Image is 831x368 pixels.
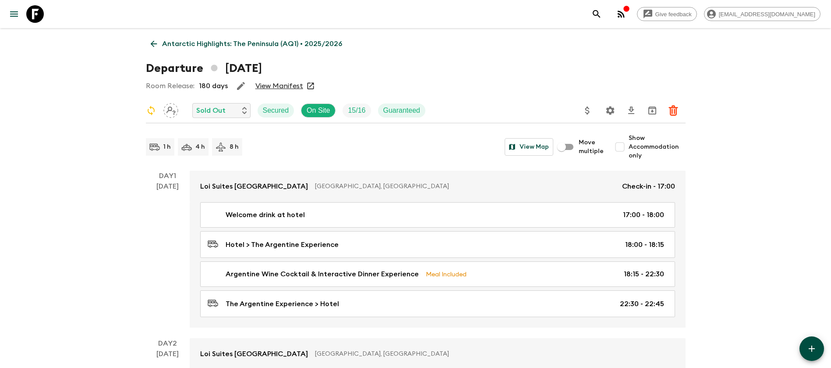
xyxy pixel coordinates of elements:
[714,11,820,18] span: [EMAIL_ADDRESS][DOMAIN_NAME]
[146,81,194,91] p: Room Release:
[146,338,190,349] p: Day 2
[200,231,675,258] a: Hotel > The Argentine Experience18:00 - 18:15
[200,290,675,317] a: The Argentine Experience > Hotel22:30 - 22:45
[162,39,342,49] p: Antarctic Highlights: The Peninsula (AQ1) • 2025/2026
[200,181,308,192] p: Loi Suites [GEOGRAPHIC_DATA]
[195,143,205,151] p: 4 h
[624,269,664,279] p: 18:15 - 22:30
[622,102,640,119] button: Download CSV
[190,171,686,202] a: Loi Suites [GEOGRAPHIC_DATA][GEOGRAPHIC_DATA], [GEOGRAPHIC_DATA]Check-in - 17:00
[588,5,605,23] button: search adventures
[343,104,371,118] div: Trip Fill
[226,269,419,279] p: Argentine Wine Cocktail & Interactive Dinner Experience
[226,299,339,309] p: The Argentine Experience > Hotel
[5,5,23,23] button: menu
[637,7,697,21] a: Give feedback
[199,81,228,91] p: 180 days
[651,11,697,18] span: Give feedback
[579,138,604,156] span: Move multiple
[665,102,682,119] button: Delete
[163,143,171,151] p: 1 h
[383,105,421,116] p: Guaranteed
[629,134,686,160] span: Show Accommodation only
[146,35,347,53] a: Antarctic Highlights: The Peninsula (AQ1) • 2025/2026
[263,105,289,116] p: Secured
[579,102,596,119] button: Update Price, Early Bird Discount and Costs
[200,261,675,287] a: Argentine Wine Cocktail & Interactive Dinner ExperienceMeal Included18:15 - 22:30
[623,210,664,220] p: 17:00 - 18:00
[258,104,294,118] div: Secured
[426,269,467,279] p: Meal Included
[307,105,330,116] p: On Site
[622,181,675,192] p: Check-in - 17:00
[505,138,553,156] button: View Map
[226,210,305,220] p: Welcome drink at hotel
[196,105,226,116] p: Sold Out
[200,202,675,228] a: Welcome drink at hotel17:00 - 18:00
[156,181,179,328] div: [DATE]
[644,102,661,119] button: Archive (Completed, Cancelled or Unsynced Departures only)
[255,82,303,90] a: View Manifest
[200,349,308,359] p: Loi Suites [GEOGRAPHIC_DATA]
[226,239,339,250] p: Hotel > The Argentine Experience
[146,105,156,116] svg: Sync Required - Changes detected
[146,171,190,181] p: Day 1
[348,105,365,116] p: 15 / 16
[163,106,178,113] span: Assign pack leader
[625,239,664,250] p: 18:00 - 18:15
[230,143,239,151] p: 8 h
[620,299,664,309] p: 22:30 - 22:45
[146,60,262,77] h1: Departure [DATE]
[315,350,668,358] p: [GEOGRAPHIC_DATA], [GEOGRAPHIC_DATA]
[301,104,336,118] div: On Site
[704,7,820,21] div: [EMAIL_ADDRESS][DOMAIN_NAME]
[315,182,615,191] p: [GEOGRAPHIC_DATA], [GEOGRAPHIC_DATA]
[601,102,619,119] button: Settings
